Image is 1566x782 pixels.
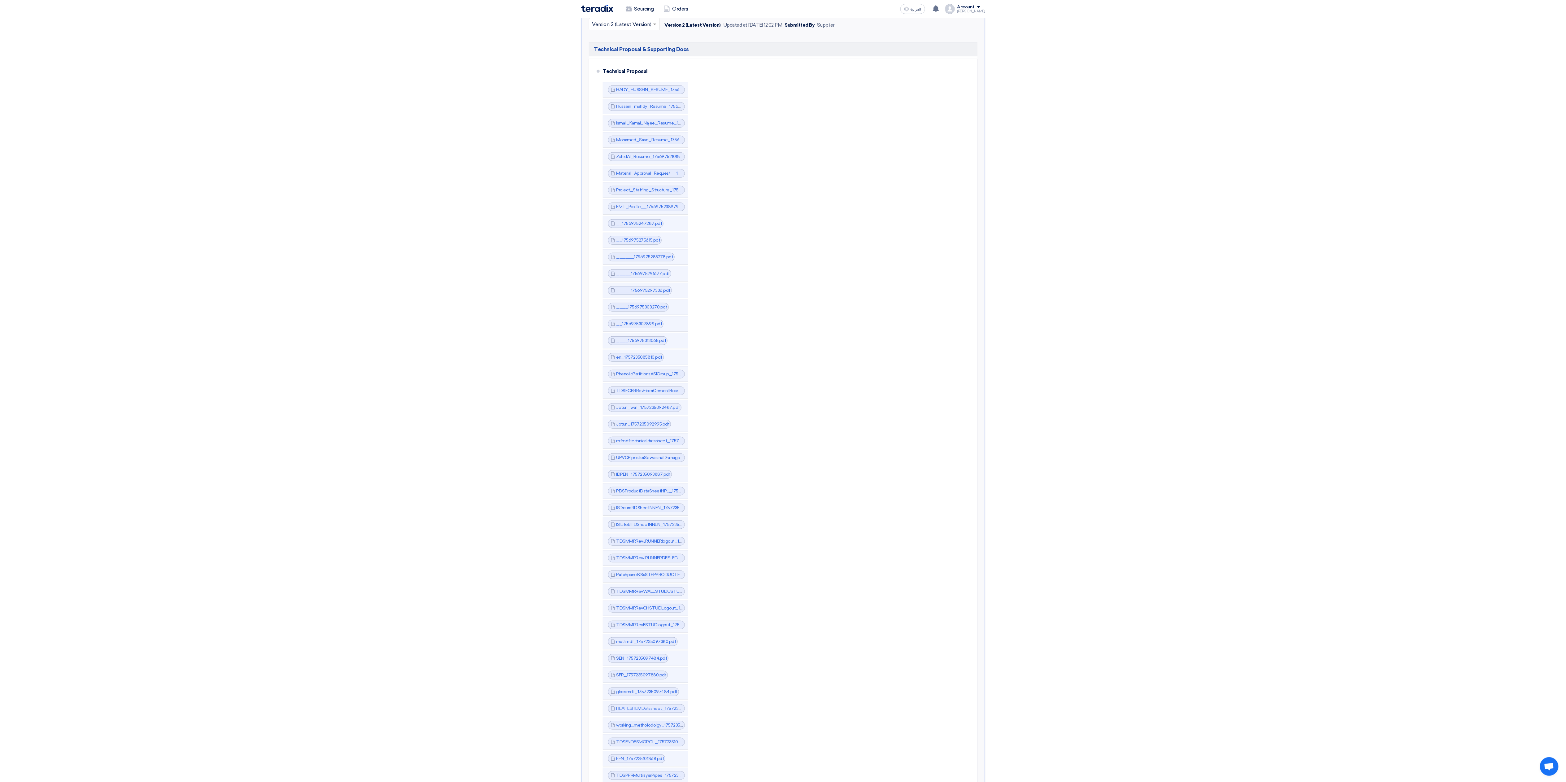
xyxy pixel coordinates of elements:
[616,522,702,527] a: ISiLifeBTDSheetNNEN_1757235095675.pdf
[581,5,613,12] img: Teradix logo
[616,539,716,544] a: TDSMMRRevJRUNNERlogout_1757235096180.pdf
[900,4,925,14] button: العربية
[957,10,985,13] div: [PERSON_NAME]
[616,104,708,109] a: Hussein_mahdy_Resume_1756975190038.pdf
[616,706,704,711] a: HEAHEBHEMDatasheet_1757235099605.pdf
[616,221,662,226] a: __1756975247287.pdf
[616,254,673,260] a: ______1756975283278.pdf
[665,22,721,29] div: Version 2 (Latest Version)
[616,773,702,778] a: TDSPPRMultilayerPipes_1757235102571.pdf
[616,622,713,627] a: TDSMMRRevESTUDlogout_1757235096793.pdf
[817,22,835,29] div: Supplier
[616,238,660,243] a: __1756975275615.pdf
[616,605,718,611] a: TDSMMRRevCHSTUDLogout_1757235096793.pdf
[659,2,693,16] a: Orders
[616,321,662,326] a: __1756975307899.pdf
[616,304,668,310] a: ____1756975303270.pdf
[616,656,667,661] a: SEN_1757235097484.pdf
[616,572,729,577] a: PatchpanelKSxSTEPPRODUCTENG_1757235096792.pdf
[616,455,744,460] a: UPVCPipesforSewerandDrainageApplication_1757235093885.pdf
[945,4,955,14] img: profile_test.png
[621,2,659,16] a: Sourcing
[723,22,782,29] div: Updated at [DATE] 12:02 PM
[603,64,967,79] div: Technical Proposal
[616,739,696,745] a: TDSENDESMOPOL_1757235100902.pdf
[616,154,690,159] a: ZahidAl_Resume_1756975210180.pdf
[957,5,975,10] div: Account
[616,405,680,410] a: Jotun_wall_1757235092487.pdf
[616,639,676,644] a: mattmdf_1757235097380.pdf
[616,689,678,694] a: glossmdf_1757235097484.pdf
[616,271,670,276] a: _____1756975291677.pdf
[616,120,716,126] a: Ismail_Kamal_Najee_Resume_1756975196756.pdf
[616,589,738,594] a: TDSMMRRevWALLSTUDCSTUDlogout_1757235096793.pdf
[616,288,670,293] a: _____1756975297336.pdf
[616,472,671,477] a: IDPEN_1757235093887.pdf
[616,204,687,209] a: EMT_Profile__1756975238979.pdf
[616,338,666,343] a: ____1756975313065.pdf
[616,422,670,427] a: Jotun_1757235092995.pdf
[616,187,712,193] a: Project_Staffing_Structure_1756975224368.pdf
[616,371,712,377] a: PhenolicPartitionsASIGroup_1757235089984.pdf
[616,137,709,142] a: Mohamed_Saad_Resume_1756975202391.pdf
[616,756,664,761] a: FEN_1757235101868.pdf
[1540,757,1559,776] div: Open chat
[616,672,667,678] a: SFR_1757235097880.pdf
[616,505,703,510] a: ISDouroRDSheetNNEN_1757235094880.pdf
[616,355,662,360] a: en_1757235085810.pdf
[594,46,689,53] span: Technical Proposal & Supporting Docs
[616,488,711,494] a: PDSProductDataSheetHPL_1757235093895.pdf
[616,87,708,92] a: HADY_HUSSEIN_RESUME_1756975185190.pdf
[616,723,700,728] a: working_metholodolgy_1757235100112.pdf
[785,22,815,29] div: Submitted By
[616,438,709,443] a: mfmdftechnicaldatasheet_1757235092996.pdf
[910,7,921,11] span: العربية
[616,388,722,393] a: TDSFCBRRevFiberCementBoard_1757235092104.pdf
[616,171,714,176] a: Material_Approval_Request__1756975219225.pdf
[616,555,769,561] a: TDSMMRRevJRUNNERDEFLECTIONHEADTRACKlogout_1757235096179.pdf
